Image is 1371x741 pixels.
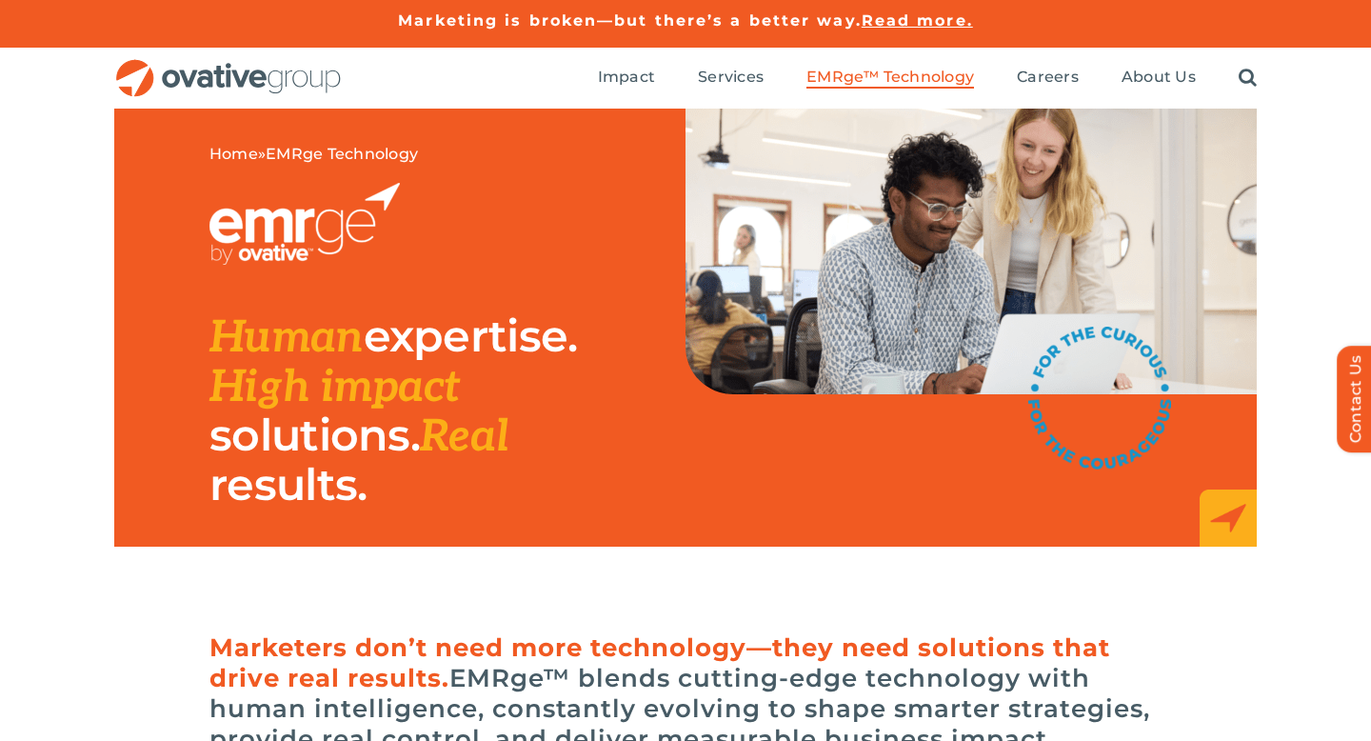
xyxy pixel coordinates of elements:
a: Marketing is broken—but there’s a better way. [398,11,862,30]
img: EMRge Landing Page Header Image [685,109,1257,394]
a: Home [209,145,258,163]
img: EMRGE_RGB_wht [209,183,400,265]
span: Careers [1017,68,1079,87]
span: Services [698,68,764,87]
span: Real [420,411,508,464]
nav: Menu [598,48,1257,109]
span: solutions. [209,408,420,462]
a: Search [1239,68,1257,89]
a: About Us [1122,68,1196,89]
a: Careers [1017,68,1079,89]
span: EMRge™ Technology [806,68,974,87]
span: About Us [1122,68,1196,87]
a: Services [698,68,764,89]
span: Marketers don’t need more technology—they need solutions that drive real results. [209,632,1110,693]
span: High impact [209,361,460,414]
span: expertise. [364,309,578,363]
a: Impact [598,68,655,89]
span: results. [209,457,367,511]
a: Read more. [862,11,973,30]
a: EMRge™ Technology [806,68,974,89]
a: OG_Full_horizontal_RGB [114,57,343,75]
span: EMRge Technology [266,145,418,163]
span: Impact [598,68,655,87]
span: Human [209,311,364,365]
img: EMRge_HomePage_Elements_Arrow Box [1200,490,1257,547]
span: » [209,145,418,164]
